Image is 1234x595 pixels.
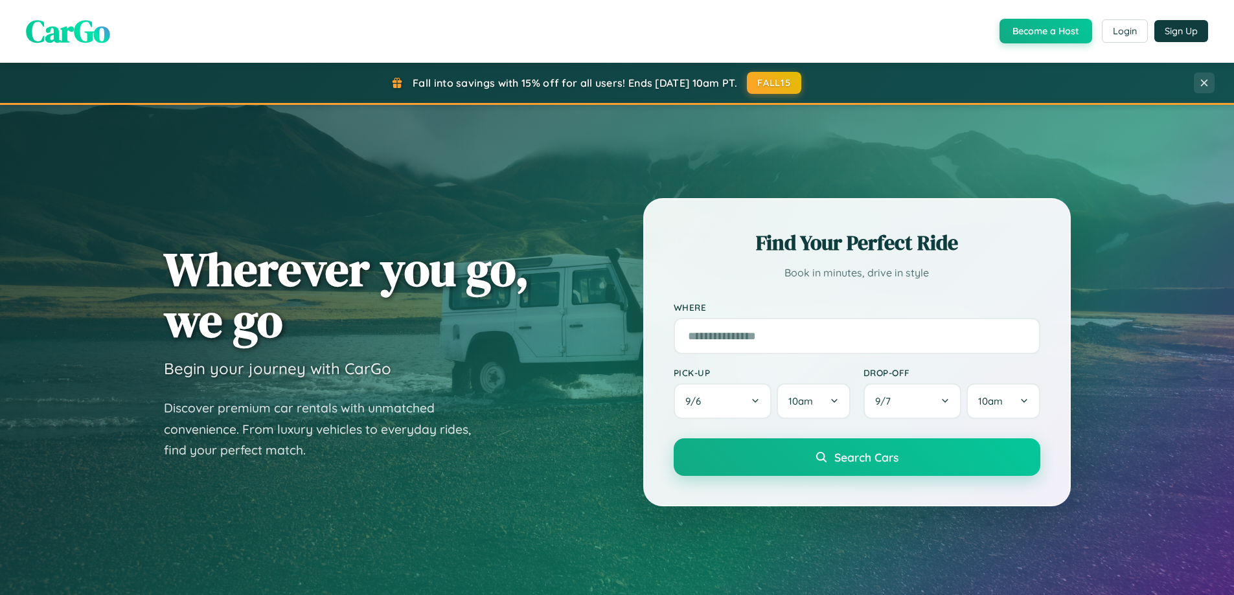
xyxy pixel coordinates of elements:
[164,359,391,378] h3: Begin your journey with CarGo
[777,383,850,419] button: 10am
[834,450,898,464] span: Search Cars
[1154,20,1208,42] button: Sign Up
[978,395,1003,407] span: 10am
[863,367,1040,378] label: Drop-off
[413,76,737,89] span: Fall into savings with 15% off for all users! Ends [DATE] 10am PT.
[164,243,529,346] h1: Wherever you go, we go
[674,302,1040,313] label: Where
[966,383,1040,419] button: 10am
[685,395,707,407] span: 9 / 6
[674,229,1040,257] h2: Find Your Perfect Ride
[875,395,897,407] span: 9 / 7
[674,438,1040,476] button: Search Cars
[788,395,813,407] span: 10am
[747,72,801,94] button: FALL15
[674,264,1040,282] p: Book in minutes, drive in style
[863,383,962,419] button: 9/7
[674,367,851,378] label: Pick-up
[26,10,110,52] span: CarGo
[1102,19,1148,43] button: Login
[164,398,488,461] p: Discover premium car rentals with unmatched convenience. From luxury vehicles to everyday rides, ...
[1000,19,1092,43] button: Become a Host
[674,383,772,419] button: 9/6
